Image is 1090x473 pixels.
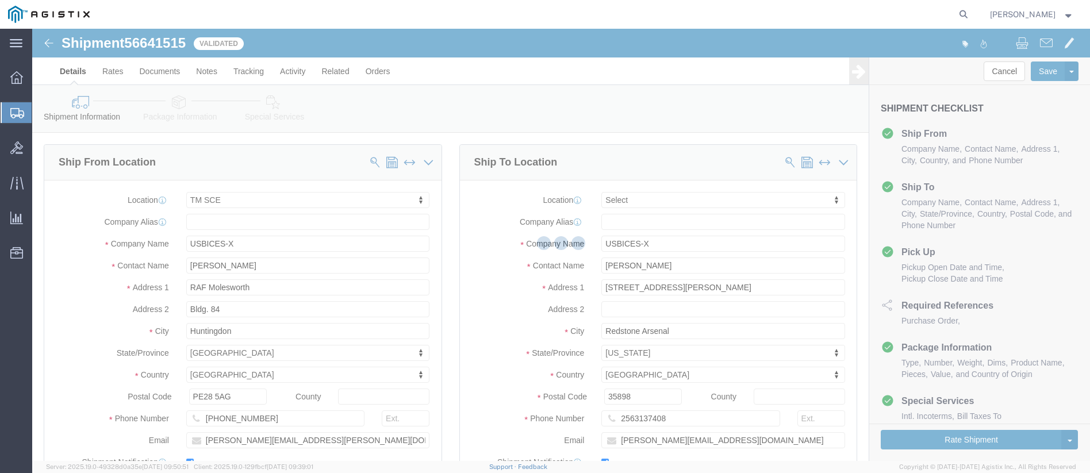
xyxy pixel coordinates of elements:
span: Copyright © [DATE]-[DATE] Agistix Inc., All Rights Reserved [899,462,1076,472]
a: Feedback [518,463,547,470]
img: logo [8,6,90,23]
button: [PERSON_NAME] [989,7,1074,21]
span: [DATE] 09:39:01 [267,463,313,470]
a: Support [489,463,518,470]
span: Client: 2025.19.0-129fbcf [194,463,313,470]
span: [DATE] 09:50:51 [142,463,189,470]
span: Tim Lawson [990,8,1056,21]
span: Server: 2025.19.0-49328d0a35e [46,463,189,470]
